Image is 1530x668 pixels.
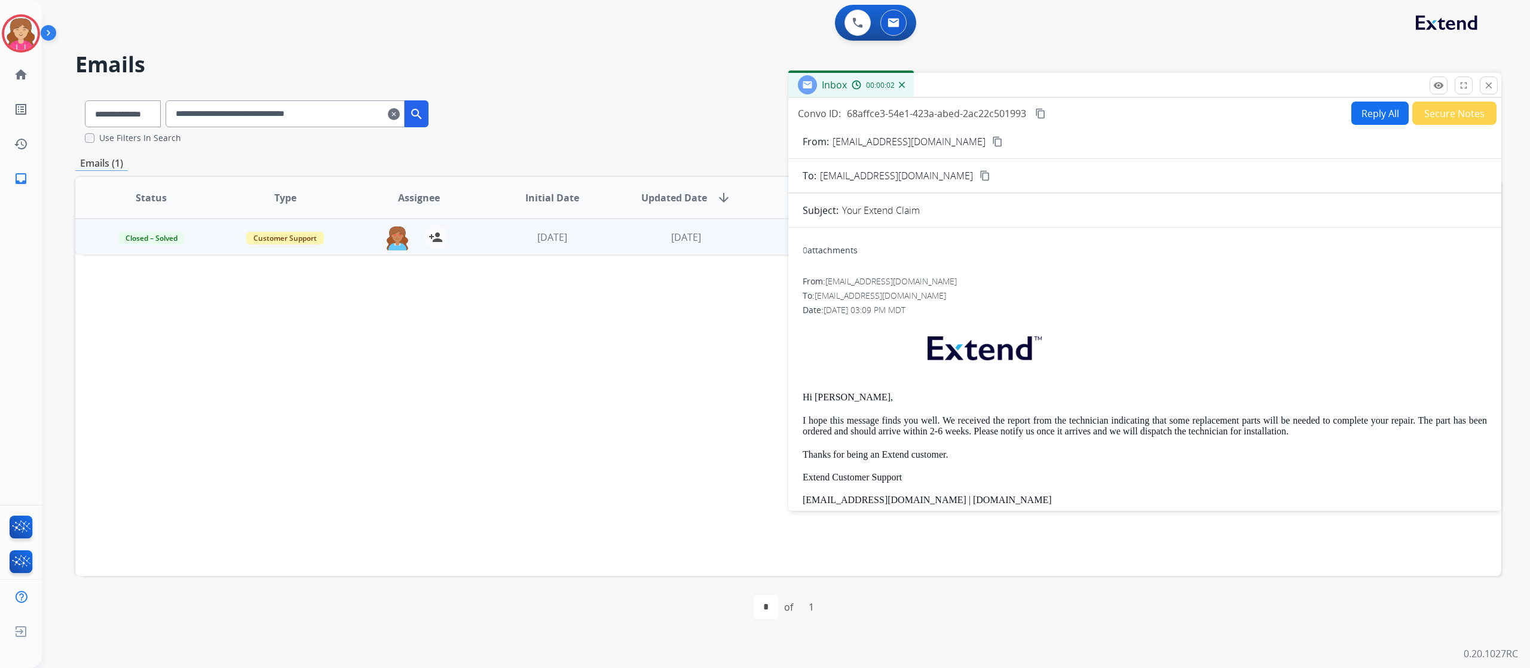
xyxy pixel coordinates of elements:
span: 0 [803,244,807,256]
mat-icon: person_add [429,230,443,244]
span: Assignee [398,191,440,205]
mat-icon: search [409,107,424,121]
span: Closed – Solved [118,232,185,244]
mat-icon: inbox [14,171,28,186]
mat-icon: content_copy [980,170,990,181]
img: avatar [4,17,38,50]
span: [DATE] 03:09 PM MDT [824,304,905,315]
mat-icon: close [1483,80,1494,91]
div: From: [803,275,1487,287]
mat-icon: content_copy [1035,108,1046,119]
mat-icon: history [14,137,28,151]
p: 0.20.1027RC [1464,646,1518,661]
span: 00:00:02 [866,81,895,90]
mat-icon: content_copy [992,136,1003,147]
mat-icon: clear [388,107,400,121]
div: attachments [803,244,858,256]
div: To: [803,290,1487,302]
p: Emails (1) [75,156,128,171]
p: To: [803,168,816,183]
mat-icon: fullscreen [1458,80,1469,91]
span: [DATE] [537,231,567,244]
span: Customer Support [246,232,324,244]
p: [EMAIL_ADDRESS][DOMAIN_NAME] | [DOMAIN_NAME] [803,495,1487,505]
label: Use Filters In Search [99,132,181,144]
span: 68affce3-54e1-423a-abed-2ac22c501993 [847,107,1026,120]
div: Date: [803,304,1487,316]
p: I hope this message finds you well. We received the report from the technician indicating that so... [803,415,1487,437]
mat-icon: remove_red_eye [1433,80,1444,91]
img: extend.png [913,322,1054,369]
span: Status [136,191,167,205]
span: [EMAIL_ADDRESS][DOMAIN_NAME] [825,275,957,287]
div: 1 [799,595,824,619]
h2: Emails [75,53,1501,76]
p: Thanks for being an Extend customer. [803,449,1487,460]
div: of [784,600,793,614]
mat-icon: arrow_downward [717,191,731,205]
button: Secure Notes [1412,102,1497,125]
p: [EMAIL_ADDRESS][DOMAIN_NAME] [833,134,986,149]
span: Type [274,191,296,205]
span: [EMAIL_ADDRESS][DOMAIN_NAME] [815,290,946,301]
span: Initial Date [525,191,579,205]
mat-icon: list_alt [14,102,28,117]
p: Hi [PERSON_NAME], [803,392,1487,403]
p: From: [803,134,829,149]
button: Reply All [1351,102,1409,125]
img: agent-avatar [385,225,409,250]
p: Subject: [803,203,839,217]
span: Updated Date [641,191,707,205]
mat-icon: home [14,68,28,82]
p: Convo ID: [798,106,841,121]
span: [EMAIL_ADDRESS][DOMAIN_NAME] [820,168,973,183]
p: Extend Customer Support [803,472,1487,483]
span: [DATE] [671,231,701,244]
span: Inbox [822,78,847,91]
p: Your Extend Claim [842,203,920,217]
